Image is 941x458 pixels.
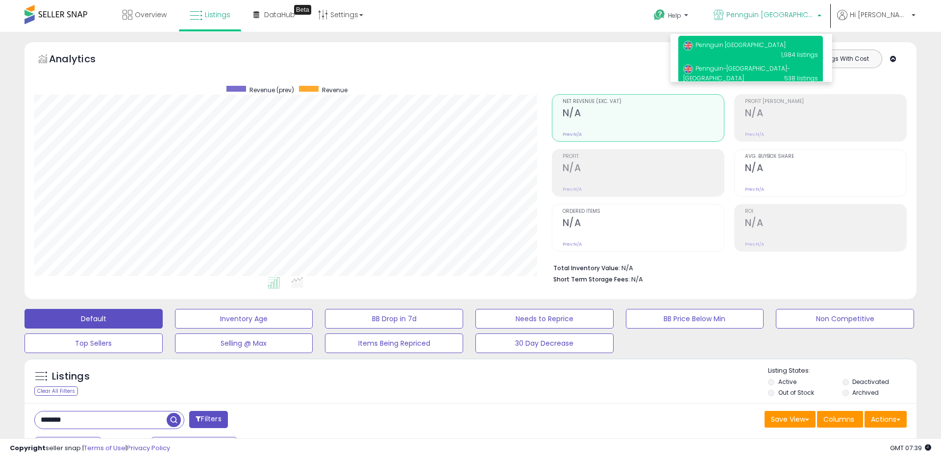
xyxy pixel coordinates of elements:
button: Aug-28 - Sep-03 [151,437,237,454]
button: Columns [817,411,863,428]
button: Default [25,309,163,329]
img: uk.png [683,41,693,51]
button: Listings With Cost [806,52,879,65]
h2: N/A [745,162,906,176]
span: Avg. Buybox Share [745,154,906,159]
small: Prev: N/A [563,241,582,247]
span: Pennguin-[GEOGRAPHIC_DATA]-[GEOGRAPHIC_DATA] [683,64,790,82]
a: Help [646,1,698,32]
span: 1,984 listings [781,51,818,59]
button: BB Price Below Min [626,309,764,329]
span: Net Revenue (Exc. VAT) [563,99,724,104]
a: Privacy Policy [127,443,170,453]
h5: Listings [52,370,90,383]
a: Hi [PERSON_NAME] [837,10,916,32]
button: Save View [765,411,816,428]
b: Total Inventory Value: [553,264,620,272]
label: Active [778,378,796,386]
span: Revenue [322,86,347,94]
button: Inventory Age [175,309,313,329]
h2: N/A [563,217,724,230]
small: Prev: N/A [563,131,582,137]
div: Clear All Filters [34,386,78,396]
div: Tooltip anchor [294,5,311,15]
button: 30 Day Decrease [475,333,614,353]
span: Help [668,11,681,20]
button: BB Drop in 7d [325,309,463,329]
button: Filters [189,411,227,428]
div: seller snap | | [10,444,170,453]
span: Hi [PERSON_NAME] [850,10,909,20]
span: Revenue (prev) [249,86,294,94]
button: Selling @ Max [175,333,313,353]
p: Listing States: [768,366,916,376]
span: Pennguin [GEOGRAPHIC_DATA] [726,10,815,20]
label: Deactivated [852,378,889,386]
small: Prev: N/A [745,241,764,247]
label: Archived [852,388,879,397]
span: N/A [631,275,643,284]
span: ROI [745,209,906,214]
h2: N/A [563,107,724,121]
span: DataHub [264,10,295,20]
button: Top Sellers [25,333,163,353]
span: Profit [PERSON_NAME] [745,99,906,104]
h2: N/A [563,162,724,176]
button: Actions [865,411,907,428]
span: 538 listings [784,74,818,82]
button: Last 7 Days [35,437,101,454]
span: Profit [563,154,724,159]
h2: N/A [745,107,906,121]
a: Terms of Use [84,443,125,453]
span: Columns [823,414,854,424]
img: uk.png [683,64,693,74]
b: Short Term Storage Fees: [553,275,630,283]
span: Listings [205,10,230,20]
span: 2025-09-11 07:39 GMT [890,443,931,453]
label: Out of Stock [778,388,814,397]
i: Get Help [653,9,666,21]
button: Non Competitive [776,309,914,329]
span: Overview [135,10,167,20]
small: Prev: N/A [563,186,582,192]
small: Prev: N/A [745,131,764,137]
li: N/A [553,261,899,273]
h5: Analytics [49,52,115,68]
span: Ordered Items [563,209,724,214]
small: Prev: N/A [745,186,764,192]
button: Needs to Reprice [475,309,614,329]
strong: Copyright [10,443,46,453]
h2: N/A [745,217,906,230]
button: Items Being Repriced [325,333,463,353]
span: Pennguin [GEOGRAPHIC_DATA] [683,41,786,49]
